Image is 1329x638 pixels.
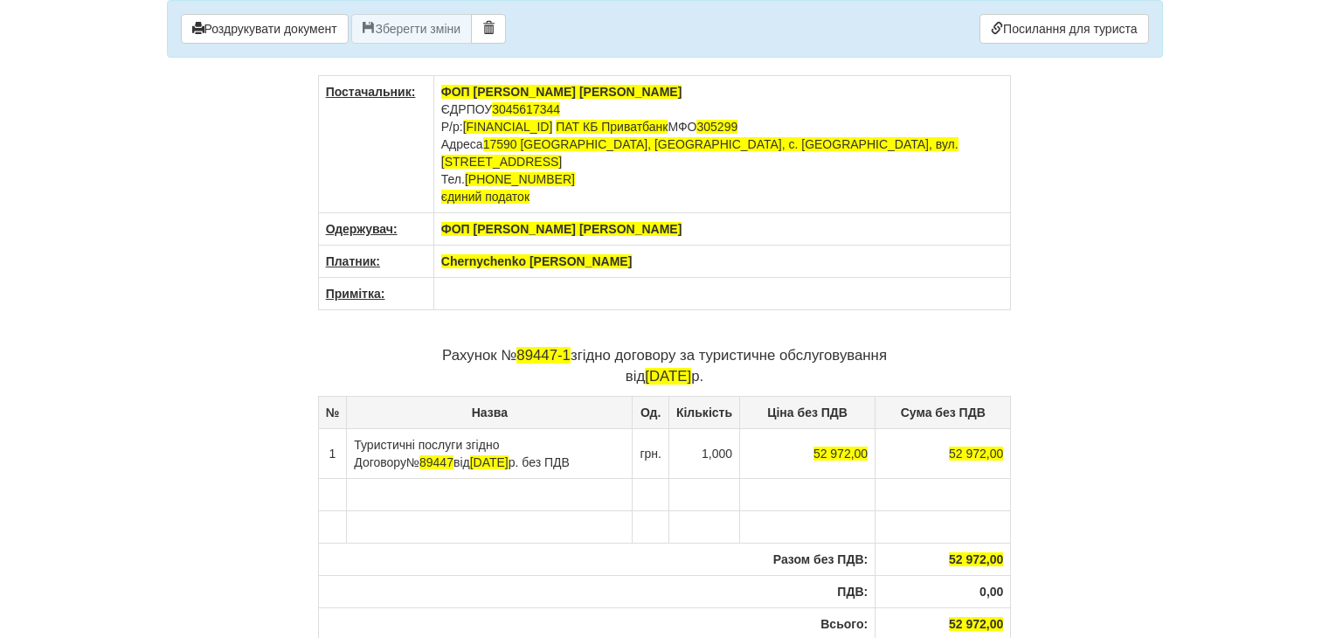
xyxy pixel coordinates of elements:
[463,120,553,134] span: [FINANCIAL_ID]
[347,396,633,428] th: Назва
[326,85,416,99] u: Постачальник:
[465,172,575,186] span: [PHONE_NUMBER]
[406,455,453,469] span: №
[979,14,1148,44] a: Посилання для туриста
[181,14,349,44] button: Роздрукувати документ
[441,190,530,204] span: єдиний податок
[441,85,682,99] span: ФОП [PERSON_NAME] [PERSON_NAME]
[740,396,876,428] th: Ціна без ПДВ
[876,396,1011,428] th: Сума без ПДВ
[696,120,737,134] span: 305299
[668,428,739,478] td: 1,000
[668,396,739,428] th: Кількість
[633,396,669,428] th: Од.
[433,76,1011,213] td: ЄДРПОУ Р/р: МФО Адреса Тел.
[347,428,633,478] td: Туристичні послуги згідно Договору від р. без ПДВ
[441,254,633,268] span: Chernychenko [PERSON_NAME]
[318,345,1012,387] p: Рахунок № згідно договору за туристичне обслуговування від р.
[318,396,347,428] th: №
[318,543,876,575] th: Разом без ПДВ:
[351,14,472,44] button: Зберегти зміни
[441,137,959,169] span: 17590 [GEOGRAPHIC_DATA], [GEOGRAPHIC_DATA], с. [GEOGRAPHIC_DATA], вул. [STREET_ADDRESS]
[949,617,1003,631] span: 52 972,00
[556,120,668,134] span: ПАТ КБ Приватбанк
[492,102,560,116] span: 3045617344
[318,575,876,607] th: ПДВ:
[633,428,669,478] td: грн.
[326,222,398,236] u: Одержувач:
[949,447,1003,461] span: 52 972,00
[876,575,1011,607] th: 0,00
[470,455,509,469] span: [DATE]
[441,222,682,236] span: ФОП [PERSON_NAME] [PERSON_NAME]
[949,552,1003,566] span: 52 972,00
[516,347,571,364] span: 89447-1
[419,455,453,469] span: 89447
[813,447,868,461] span: 52 972,00
[645,368,691,385] span: [DATE]
[326,254,380,268] u: Платник:
[318,428,347,478] td: 1
[326,287,385,301] u: Примітка:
